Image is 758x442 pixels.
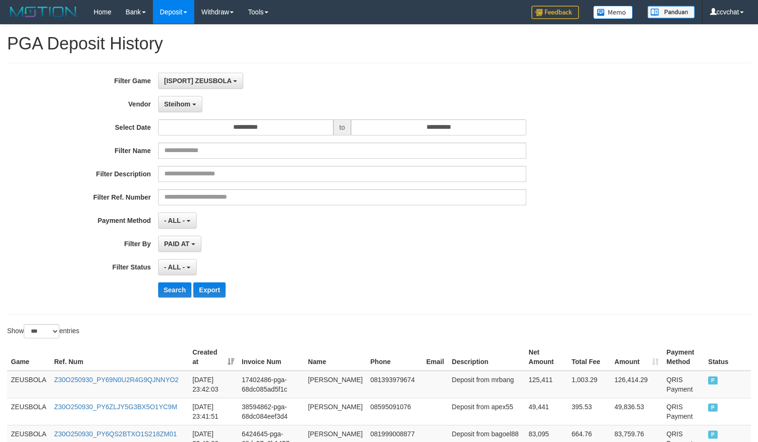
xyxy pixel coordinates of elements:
th: Created at: activate to sort column ascending [189,344,238,371]
th: Email [423,344,448,371]
th: Net Amount [525,344,568,371]
td: [DATE] 23:42:03 [189,371,238,398]
td: 08595091076 [367,398,423,425]
span: PAID AT [164,240,189,248]
h1: PGA Deposit History [7,34,751,53]
td: [DATE] 23:41:51 [189,398,238,425]
button: Export [193,282,226,298]
button: Search [158,282,192,298]
th: Name [304,344,367,371]
th: Description [448,344,525,371]
button: Steihom [158,96,202,112]
th: Payment Method [663,344,704,371]
span: PAID [708,431,718,439]
td: ZEUSBOLA [7,398,50,425]
span: - ALL - [164,217,185,224]
td: 125,411 [525,371,568,398]
span: - ALL - [164,263,185,271]
th: Ref. Num [50,344,189,371]
button: PAID AT [158,236,201,252]
label: Show entries [7,324,79,338]
th: Phone [367,344,423,371]
td: 395.53 [568,398,610,425]
td: QRIS Payment [663,371,704,398]
th: Game [7,344,50,371]
td: [PERSON_NAME] [304,398,367,425]
td: 49,836.53 [611,398,663,425]
img: Button%20Memo.svg [593,6,633,19]
span: PAID [708,404,718,412]
img: MOTION_logo.png [7,5,79,19]
span: Steihom [164,100,190,108]
td: 1,003.29 [568,371,610,398]
span: [ISPORT] ZEUSBOLA [164,77,232,85]
td: Deposit from mrbang [448,371,525,398]
img: panduan.png [647,6,695,19]
a: Z30O250930_PY6ZLJY5G3BX5O1YC9M [54,403,177,411]
th: Status [704,344,751,371]
td: ZEUSBOLA [7,371,50,398]
button: [ISPORT] ZEUSBOLA [158,73,244,89]
th: Total Fee [568,344,610,371]
th: Invoice Num [238,344,304,371]
td: 081393979674 [367,371,423,398]
a: Z30O250930_PY6QS2BTXO1S218ZM01 [54,430,177,438]
button: - ALL - [158,259,197,275]
img: Feedback.jpg [531,6,579,19]
span: PAID [708,376,718,384]
td: [PERSON_NAME] [304,371,367,398]
td: 49,441 [525,398,568,425]
select: Showentries [24,324,59,338]
td: Deposit from apex55 [448,398,525,425]
a: Z30O250930_PY69N0U2R4G9QJNNYO2 [54,376,179,384]
td: 17402486-pga-68dc085ad5f1c [238,371,304,398]
td: 126,414.29 [611,371,663,398]
td: QRIS Payment [663,398,704,425]
button: - ALL - [158,212,197,229]
span: to [333,119,351,135]
td: 38594862-pga-68dc084eef3d4 [238,398,304,425]
th: Amount: activate to sort column ascending [611,344,663,371]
